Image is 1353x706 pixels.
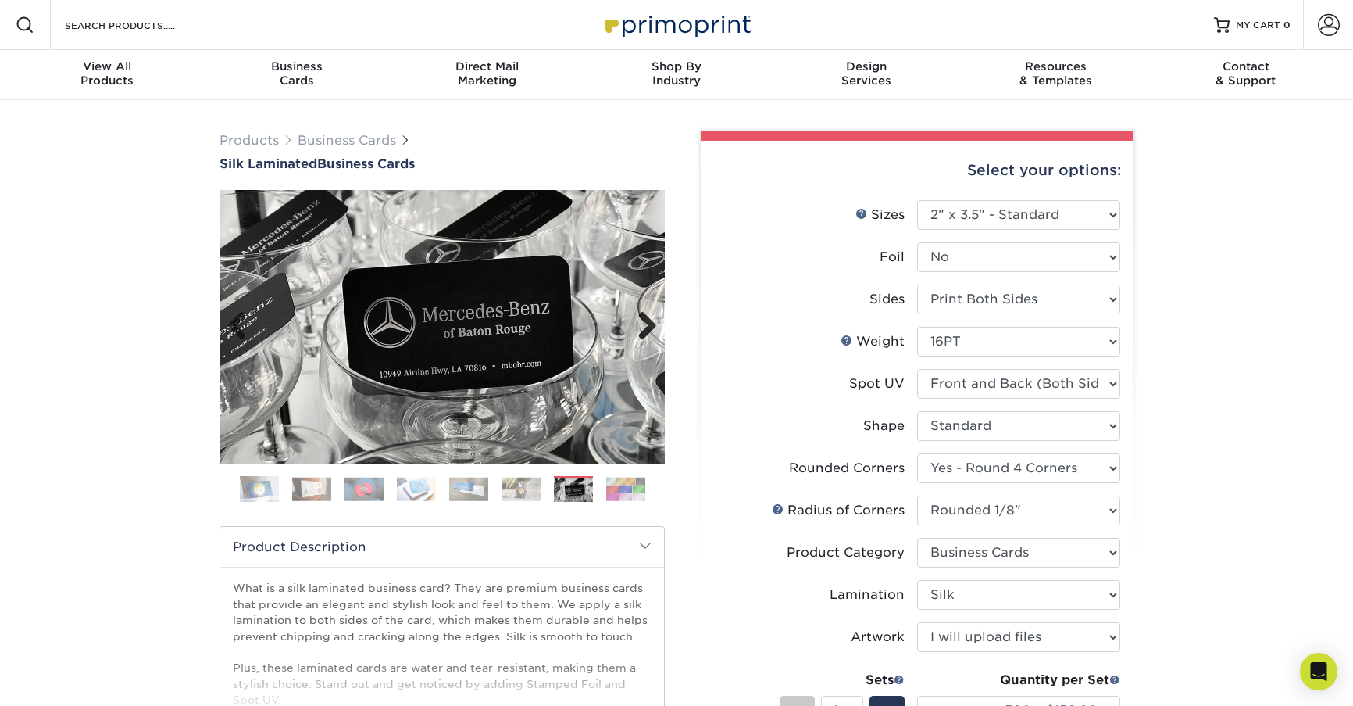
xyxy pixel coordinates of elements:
[202,59,392,88] div: Cards
[598,8,755,41] img: Primoprint
[220,527,664,567] h2: Product Description
[917,671,1120,690] div: Quantity per Set
[851,628,905,647] div: Artwork
[344,477,384,501] img: Business Cards 03
[202,50,392,100] a: BusinessCards
[771,59,961,73] span: Design
[1300,653,1337,690] div: Open Intercom Messenger
[582,59,772,73] span: Shop By
[240,470,279,509] img: Business Cards 01
[961,59,1151,73] span: Resources
[961,59,1151,88] div: & Templates
[392,59,582,73] span: Direct Mail
[1151,50,1341,100] a: Contact& Support
[772,501,905,520] div: Radius of Corners
[220,190,665,464] img: Silk Laminated 07
[1151,59,1341,73] span: Contact
[780,671,905,690] div: Sets
[961,50,1151,100] a: Resources& Templates
[12,59,202,88] div: Products
[502,477,541,501] img: Business Cards 06
[713,141,1121,200] div: Select your options:
[582,59,772,88] div: Industry
[1151,59,1341,88] div: & Support
[787,543,905,562] div: Product Category
[202,59,392,73] span: Business
[789,459,905,478] div: Rounded Corners
[392,50,582,100] a: Direct MailMarketing
[220,156,665,171] h1: Business Cards
[554,478,593,503] img: Business Cards 07
[292,477,331,501] img: Business Cards 02
[397,477,436,501] img: Business Cards 04
[771,50,961,100] a: DesignServices
[12,59,202,73] span: View All
[880,248,905,267] div: Foil
[841,332,905,351] div: Weight
[392,59,582,88] div: Marketing
[771,59,961,88] div: Services
[606,477,645,501] img: Business Cards 08
[863,417,905,435] div: Shape
[1283,20,1291,30] span: 0
[855,206,905,224] div: Sizes
[220,156,665,171] a: Silk LaminatedBusiness Cards
[869,290,905,309] div: Sides
[830,586,905,604] div: Lamination
[582,50,772,100] a: Shop ByIndustry
[12,50,202,100] a: View AllProducts
[63,16,216,34] input: SEARCH PRODUCTS.....
[449,477,488,501] img: Business Cards 05
[298,133,396,148] a: Business Cards
[220,156,317,171] span: Silk Laminated
[1236,19,1280,32] span: MY CART
[220,133,279,148] a: Products
[849,375,905,393] div: Spot UV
